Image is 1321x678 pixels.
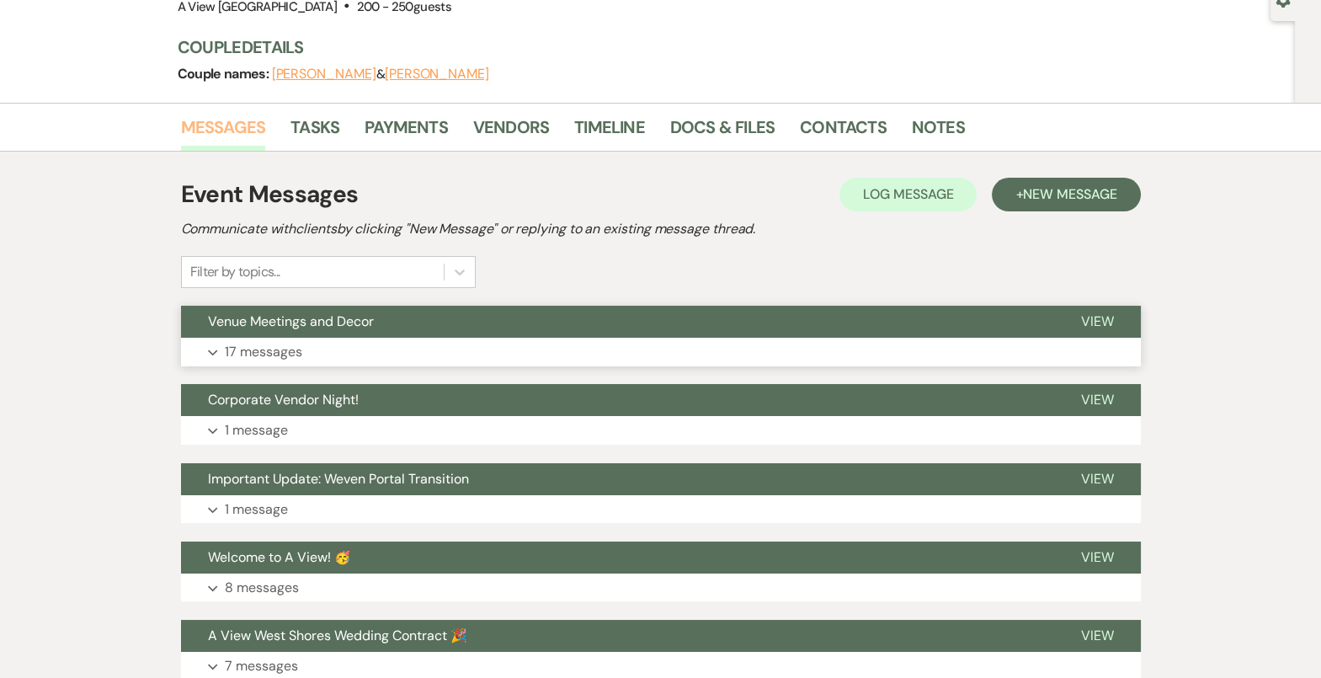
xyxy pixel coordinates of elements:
[190,262,280,282] div: Filter by topics...
[800,114,887,151] a: Contacts
[385,67,489,81] button: [PERSON_NAME]
[992,178,1140,211] button: +New Message
[225,419,288,441] p: 1 message
[225,341,302,363] p: 17 messages
[181,338,1141,366] button: 17 messages
[1023,185,1116,203] span: New Message
[181,463,1054,495] button: Important Update: Weven Portal Transition
[272,67,376,81] button: [PERSON_NAME]
[473,114,549,151] a: Vendors
[1054,384,1141,416] button: View
[178,35,1121,59] h3: Couple Details
[181,114,266,151] a: Messages
[208,312,374,330] span: Venue Meetings and Decor
[208,548,351,566] span: Welcome to A View! 🥳
[181,574,1141,602] button: 8 messages
[208,470,469,488] span: Important Update: Weven Portal Transition
[225,577,299,599] p: 8 messages
[863,185,953,203] span: Log Message
[574,114,645,151] a: Timeline
[1081,391,1114,408] span: View
[670,114,775,151] a: Docs & Files
[181,416,1141,445] button: 1 message
[181,219,1141,239] h2: Communicate with clients by clicking "New Message" or replying to an existing message thread.
[208,391,359,408] span: Corporate Vendor Night!
[1081,470,1114,488] span: View
[365,114,448,151] a: Payments
[290,114,339,151] a: Tasks
[225,655,298,677] p: 7 messages
[1081,548,1114,566] span: View
[208,627,467,644] span: A View West Shores Wedding Contract 🎉
[1054,306,1141,338] button: View
[272,66,489,83] span: &
[839,178,977,211] button: Log Message
[1081,312,1114,330] span: View
[178,65,272,83] span: Couple names:
[181,306,1054,338] button: Venue Meetings and Decor
[1054,620,1141,652] button: View
[181,495,1141,524] button: 1 message
[181,384,1054,416] button: Corporate Vendor Night!
[1081,627,1114,644] span: View
[181,620,1054,652] button: A View West Shores Wedding Contract 🎉
[1054,463,1141,495] button: View
[1054,542,1141,574] button: View
[181,542,1054,574] button: Welcome to A View! 🥳
[225,499,288,521] p: 1 message
[181,177,359,212] h1: Event Messages
[912,114,965,151] a: Notes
